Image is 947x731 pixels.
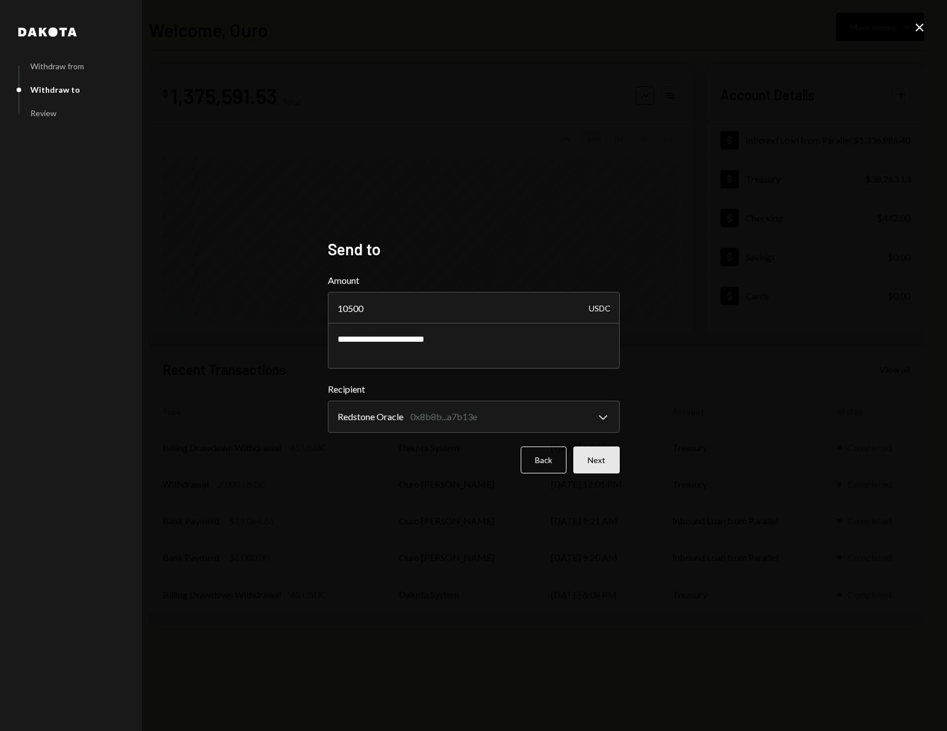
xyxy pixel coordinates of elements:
div: 0x8b8b...a7b13e [410,410,477,424]
div: Review [30,108,57,118]
h2: Send to [328,238,620,260]
div: Withdraw from [30,61,84,71]
button: Back [521,446,566,473]
div: USDC [589,292,611,324]
button: Recipient [328,401,620,433]
input: Enter amount [328,292,620,324]
button: Next [573,446,620,473]
label: Amount [328,274,620,287]
div: Withdraw to [30,85,80,94]
label: Recipient [328,382,620,396]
